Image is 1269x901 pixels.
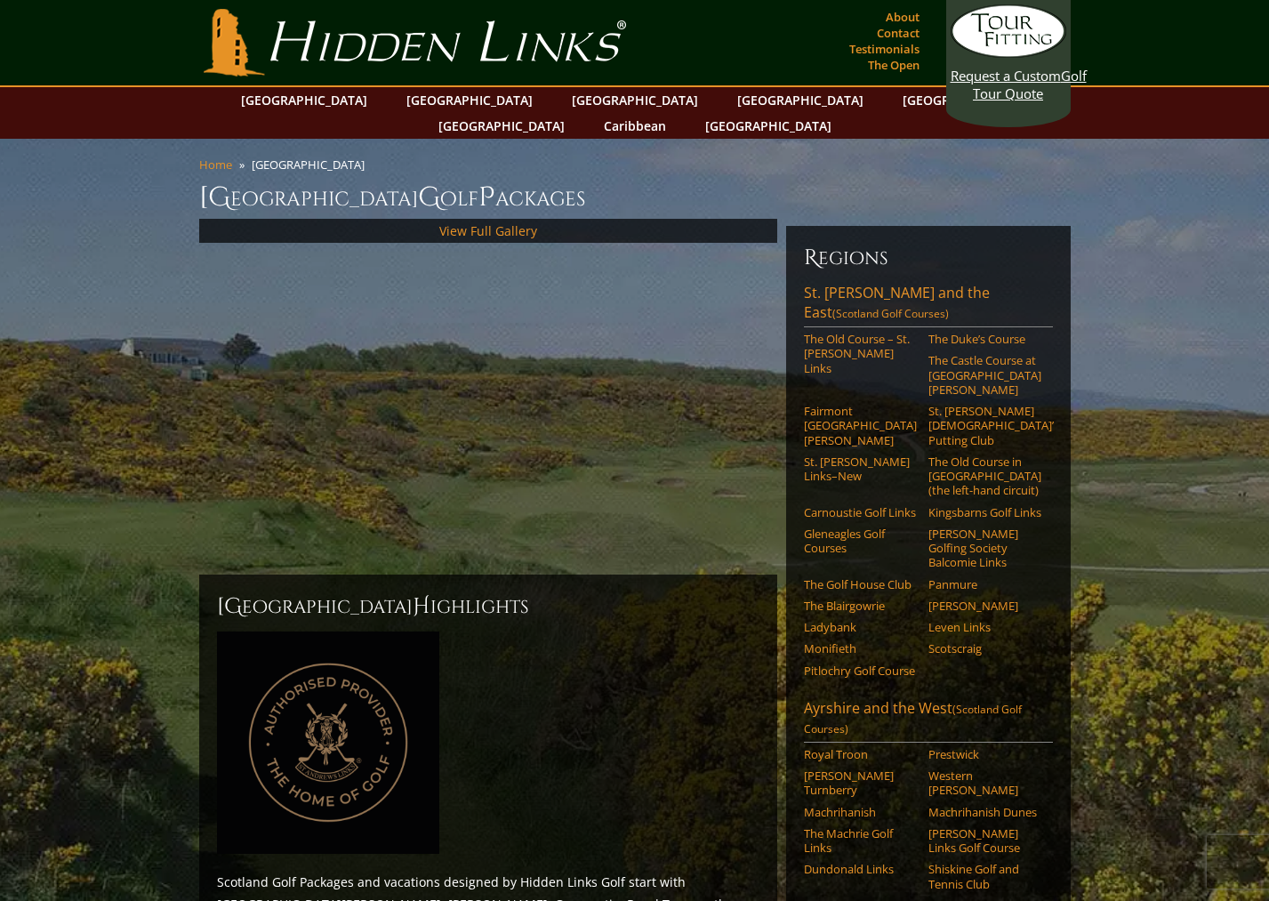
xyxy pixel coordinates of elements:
a: [GEOGRAPHIC_DATA] [398,87,542,113]
a: Home [199,157,232,173]
span: (Scotland Golf Courses) [804,702,1022,736]
span: P [478,180,495,215]
a: Prestwick [928,747,1041,761]
a: Request a CustomGolf Tour Quote [951,4,1066,102]
a: [GEOGRAPHIC_DATA] [894,87,1038,113]
a: Contact [872,20,924,45]
a: Scotscraig [928,641,1041,656]
a: Ayrshire and the West(Scotland Golf Courses) [804,698,1053,743]
a: [GEOGRAPHIC_DATA] [563,87,707,113]
h1: [GEOGRAPHIC_DATA] olf ackages [199,180,1071,215]
a: Testimonials [845,36,924,61]
a: [GEOGRAPHIC_DATA] [232,87,376,113]
a: Ladybank [804,620,917,634]
a: [PERSON_NAME] Links Golf Course [928,826,1041,856]
a: Pitlochry Golf Course [804,664,917,678]
a: [GEOGRAPHIC_DATA] [728,87,872,113]
a: The Castle Course at [GEOGRAPHIC_DATA][PERSON_NAME] [928,353,1041,397]
a: Caribbean [595,113,675,139]
span: H [413,592,430,621]
a: The Machrie Golf Links [804,826,917,856]
a: The Open [863,52,924,77]
a: Western [PERSON_NAME] [928,768,1041,798]
a: Machrihanish [804,805,917,819]
a: Machrihanish Dunes [928,805,1041,819]
a: [GEOGRAPHIC_DATA] [430,113,574,139]
a: [PERSON_NAME] [928,599,1041,613]
a: Royal Troon [804,747,917,761]
a: The Blairgowrie [804,599,917,613]
a: Shiskine Golf and Tennis Club [928,862,1041,891]
a: St. [PERSON_NAME] [DEMOGRAPHIC_DATA]’ Putting Club [928,404,1041,447]
a: The Golf House Club [804,577,917,591]
a: Dundonald Links [804,862,917,876]
a: Monifieth [804,641,917,656]
a: Leven Links [928,620,1041,634]
span: Request a Custom [951,67,1061,84]
a: View Full Gallery [439,222,537,239]
li: [GEOGRAPHIC_DATA] [252,157,372,173]
a: The Old Course – St. [PERSON_NAME] Links [804,332,917,375]
h6: Regions [804,244,1053,272]
a: The Duke’s Course [928,332,1041,346]
a: St. [PERSON_NAME] Links–New [804,455,917,484]
a: St. [PERSON_NAME] and the East(Scotland Golf Courses) [804,283,1053,327]
a: Kingsbarns Golf Links [928,505,1041,519]
a: [PERSON_NAME] Turnberry [804,768,917,798]
a: About [881,4,924,29]
span: (Scotland Golf Courses) [832,306,949,321]
a: Fairmont [GEOGRAPHIC_DATA][PERSON_NAME] [804,404,917,447]
a: [GEOGRAPHIC_DATA] [696,113,840,139]
a: The Old Course in [GEOGRAPHIC_DATA] (the left-hand circuit) [928,455,1041,498]
a: Carnoustie Golf Links [804,505,917,519]
span: G [418,180,440,215]
h2: [GEOGRAPHIC_DATA] ighlights [217,592,759,621]
a: [PERSON_NAME] Golfing Society Balcomie Links [928,527,1041,570]
a: Panmure [928,577,1041,591]
a: Gleneagles Golf Courses [804,527,917,556]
